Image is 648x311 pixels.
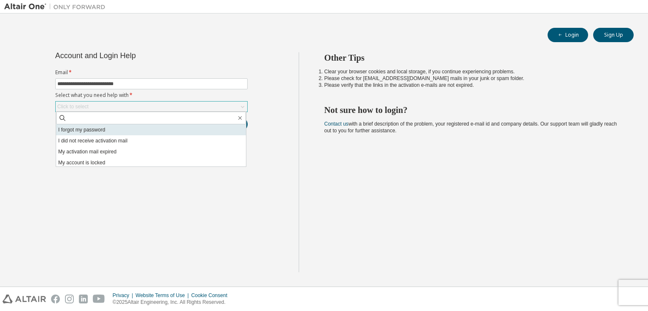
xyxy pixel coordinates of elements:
[3,295,46,303] img: altair_logo.svg
[324,121,348,127] a: Contact us
[324,75,619,82] li: Please check for [EMAIL_ADDRESS][DOMAIN_NAME] mails in your junk or spam folder.
[56,102,247,112] div: Click to select
[65,295,74,303] img: instagram.svg
[55,52,209,59] div: Account and Login Help
[51,295,60,303] img: facebook.svg
[324,121,617,134] span: with a brief description of the problem, your registered e-mail id and company details. Our suppo...
[548,28,588,42] button: Login
[57,103,89,110] div: Click to select
[324,68,619,75] li: Clear your browser cookies and local storage, if you continue experiencing problems.
[324,82,619,88] li: Please verify that the links in the activation e-mails are not expired.
[55,69,248,76] label: Email
[93,295,105,303] img: youtube.svg
[79,295,88,303] img: linkedin.svg
[324,105,619,115] h2: Not sure how to login?
[191,292,232,299] div: Cookie Consent
[113,292,135,299] div: Privacy
[113,299,232,306] p: © 2025 Altair Engineering, Inc. All Rights Reserved.
[4,3,110,11] img: Altair One
[56,124,246,135] li: I forgot my password
[593,28,634,42] button: Sign Up
[55,92,248,99] label: Select what you need help with
[135,292,191,299] div: Website Terms of Use
[324,52,619,63] h2: Other Tips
